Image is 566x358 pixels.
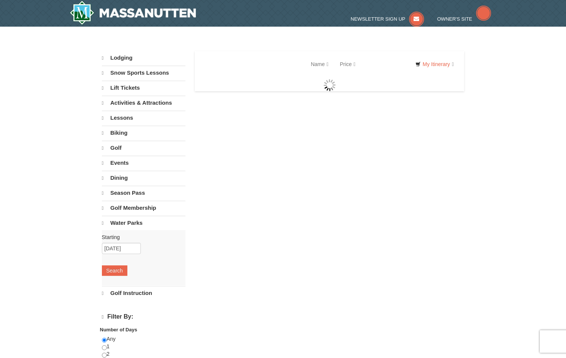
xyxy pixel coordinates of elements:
[70,1,196,25] img: Massanutten Resort Logo
[102,66,185,80] a: Snow Sports Lessons
[102,111,185,125] a: Lessons
[102,156,185,170] a: Events
[351,16,424,22] a: Newsletter Sign Up
[102,81,185,95] a: Lift Tickets
[100,327,137,332] strong: Number of Days
[102,126,185,140] a: Biking
[70,1,196,25] a: Massanutten Resort
[102,233,180,241] label: Starting
[102,171,185,185] a: Dining
[411,59,458,70] a: My Itinerary
[437,16,472,22] span: Owner's Site
[102,186,185,200] a: Season Pass
[102,141,185,155] a: Golf
[324,79,336,91] img: wait gif
[102,313,185,320] h4: Filter By:
[102,265,127,276] button: Search
[102,51,185,65] a: Lodging
[351,16,405,22] span: Newsletter Sign Up
[102,201,185,215] a: Golf Membership
[437,16,491,22] a: Owner's Site
[334,57,361,72] a: Price
[102,216,185,230] a: Water Parks
[305,57,334,72] a: Name
[102,286,185,300] a: Golf Instruction
[102,96,185,110] a: Activities & Attractions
